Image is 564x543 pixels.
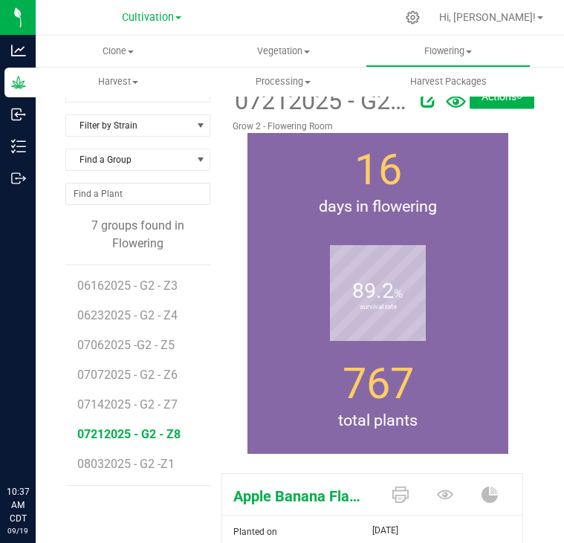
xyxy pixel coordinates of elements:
[11,75,26,90] inline-svg: Grow
[343,359,414,409] span: 767
[439,11,536,23] span: Hi, [PERSON_NAME]!
[259,347,497,454] group-info-box: Total number of plants
[66,115,191,136] span: Filter by Strain
[259,240,497,347] group-info-box: Survival rate
[247,409,508,433] span: total plants
[366,66,531,97] a: Harvest Packages
[330,241,426,374] b: survival rate
[7,485,29,525] p: 10:37 AM CDT
[259,133,497,240] group-info-box: Days in flowering
[201,36,366,67] a: Vegetation
[36,36,201,67] a: Clone
[366,36,531,67] a: Flowering
[122,11,174,24] span: Cultivation
[201,66,366,97] a: Processing
[222,485,381,507] span: Apple Banana Flambe
[201,75,365,88] span: Processing
[66,149,191,170] span: Find a Group
[470,85,534,108] button: Actions
[11,107,26,122] inline-svg: Inbound
[201,45,365,58] span: Vegetation
[11,139,26,154] inline-svg: Inventory
[233,527,277,537] span: Planted on
[247,195,508,219] span: days in flowering
[77,308,178,322] span: 06232025 - G2 - Z4
[77,457,175,471] span: 08032025 - G2 -Z1
[11,43,26,58] inline-svg: Analytics
[65,217,210,253] div: 7 groups found in Flowering
[36,75,200,88] span: Harvest
[66,183,210,204] input: NO DATA FOUND
[77,397,178,412] span: 07142025 - G2 - Z7
[77,338,175,352] span: 07062025 -G2 - Z5
[15,424,59,469] iframe: Resource center
[36,45,201,58] span: Clone
[77,279,178,293] span: 06162025 - G2 - Z3
[11,171,26,186] inline-svg: Outbound
[7,525,29,536] p: 09/19
[366,45,530,58] span: Flowering
[372,521,398,539] span: [DATE]
[36,66,201,97] a: Harvest
[403,10,422,25] div: Manage settings
[233,83,409,120] span: 07212025 - G2 - Z8
[390,75,507,88] span: Harvest Packages
[233,120,418,133] p: Grow 2 - Flowering Room
[77,368,178,382] span: 07072025 - G2 - Z6
[77,427,181,441] span: 07212025 - G2 - Z8
[354,145,402,195] span: 16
